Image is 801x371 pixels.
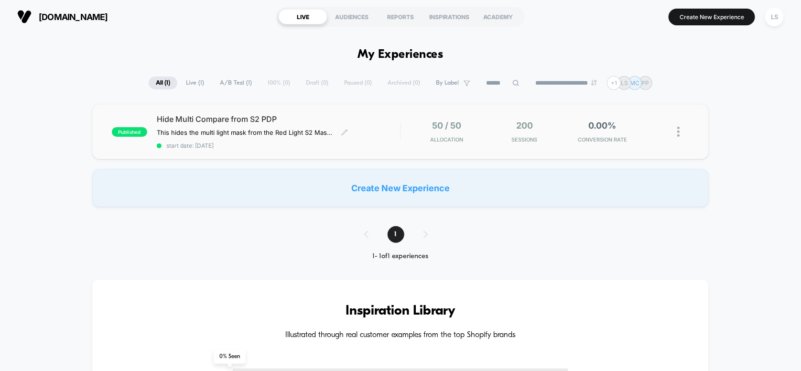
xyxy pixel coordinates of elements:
span: Allocation [431,136,464,143]
div: ACADEMY [474,9,522,24]
p: PP [642,79,649,87]
input: Volume [340,213,368,222]
span: All ( 1 ) [149,76,177,89]
h3: Inspiration Library [121,304,681,319]
div: LS [765,8,784,26]
button: [DOMAIN_NAME] [14,9,111,24]
span: start date: [DATE] [157,142,400,149]
img: Visually logo [17,10,32,24]
span: published [112,127,147,137]
h4: Illustrated through real customer examples from the top Shopify brands [121,331,681,340]
div: LIVE [279,9,327,24]
span: Sessions [488,136,561,143]
img: end [591,80,597,86]
h1: My Experiences [358,48,444,62]
div: Duration [296,212,321,223]
span: 0 % Seen [214,349,246,364]
button: Play, NEW DEMO 2025-VEED.mp4 [193,104,216,127]
span: 200 [516,120,533,131]
span: Hide Multi Compare from S2 PDP [157,114,400,124]
div: Create New Experience [92,169,709,207]
div: + 1 [607,76,621,90]
img: close [677,127,680,137]
div: 1 - 1 of 1 experiences [355,252,447,261]
p: MC [630,79,640,87]
span: [DOMAIN_NAME] [39,12,108,22]
span: By Label [436,79,459,87]
span: 50 / 50 [433,120,462,131]
button: LS [762,7,787,27]
span: A/B Test ( 1 ) [213,76,259,89]
p: LS [621,79,628,87]
span: 0.00% [589,120,617,131]
button: Create New Experience [669,9,755,25]
span: CONVERSION RATE [566,136,639,143]
div: INSPIRATIONS [425,9,474,24]
div: Current time [272,212,294,223]
span: 1 [388,226,404,243]
div: REPORTS [376,9,425,24]
button: Play, NEW DEMO 2025-VEED.mp4 [5,210,20,225]
input: Seek [7,197,403,206]
span: Live ( 1 ) [179,76,211,89]
div: AUDIENCES [327,9,376,24]
span: This hides the multi light mask from the Red Light S2 Masp PDP [157,129,334,136]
